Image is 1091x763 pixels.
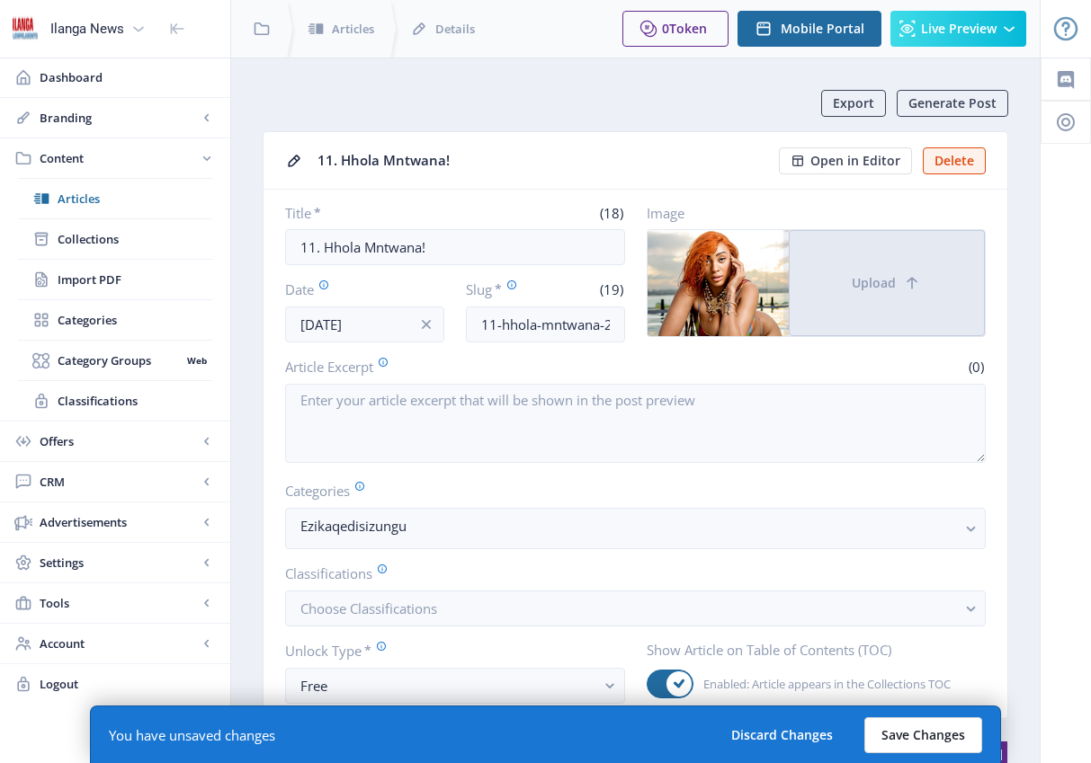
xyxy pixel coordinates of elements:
[300,515,956,537] nb-select-label: Ezikaqedisizungu
[58,351,181,369] span: Category Groups
[966,358,986,376] span: (0)
[285,563,971,583] label: Classifications
[864,717,982,753] button: Save Changes
[332,20,374,38] span: Articles
[647,641,972,659] label: Show Article on Table of Contents (TOC)
[18,381,212,421] a: Classifications
[408,306,444,342] button: info
[285,229,625,265] input: Type Article Title ...
[285,279,430,299] label: Date
[714,717,850,753] button: Discard Changes
[40,432,198,450] span: Offers
[821,90,886,117] button: Export
[109,726,275,744] div: You have unsaved changes
[58,190,212,208] span: Articles
[58,392,212,410] span: Classifications
[40,68,216,86] span: Dashboard
[810,154,900,168] span: Open in Editor
[435,20,475,38] span: Details
[597,280,625,298] span: (19)
[466,306,625,342] input: this-is-how-a-slug-looks-like
[789,230,985,336] button: Upload
[693,673,951,695] span: Enabled: Article appears in the Collections TOC
[597,204,625,222] span: (18)
[40,634,198,652] span: Account
[40,109,198,127] span: Branding
[317,146,768,174] div: 11. Hhola Mntwana!
[897,90,1008,117] button: Generate Post
[40,594,198,612] span: Tools
[921,22,997,36] span: Live Preview
[285,508,986,549] button: Ezikaqedisizungu
[647,204,972,222] label: Image
[923,147,986,174] button: Delete
[781,22,864,36] span: Mobile Portal
[11,14,40,43] img: 6e32966d-d278-493e-af78-9af65f0c2223.png
[285,481,971,501] label: Categories
[181,351,212,369] nb-badge: Web
[50,9,124,49] div: Ilanga News
[40,675,216,693] span: Logout
[285,668,625,704] button: Free
[300,599,437,617] span: Choose Classifications
[40,473,198,491] span: CRM
[285,204,448,222] label: Title
[852,276,896,290] span: Upload
[466,279,538,299] label: Slug
[58,311,212,329] span: Categories
[417,315,435,333] nb-icon: info
[833,96,874,111] span: Export
[285,357,629,377] label: Article Excerpt
[890,11,1026,47] button: Live Preview
[40,149,198,167] span: Content
[40,513,198,531] span: Advertisements
[58,271,212,288] span: Import PDF
[285,306,444,342] input: Publishing Date
[18,260,212,299] a: Import PDF
[669,20,707,37] span: Token
[18,219,212,259] a: Collections
[18,300,212,340] a: Categories
[300,675,595,696] div: Free
[738,11,881,47] button: Mobile Portal
[18,179,212,218] a: Articles
[285,590,986,626] button: Choose Classifications
[18,341,212,380] a: Category GroupsWeb
[908,96,997,111] span: Generate Post
[779,147,912,174] button: Open in Editor
[58,230,212,248] span: Collections
[40,554,198,572] span: Settings
[285,641,611,661] label: Unlock Type
[622,11,729,47] button: 0Token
